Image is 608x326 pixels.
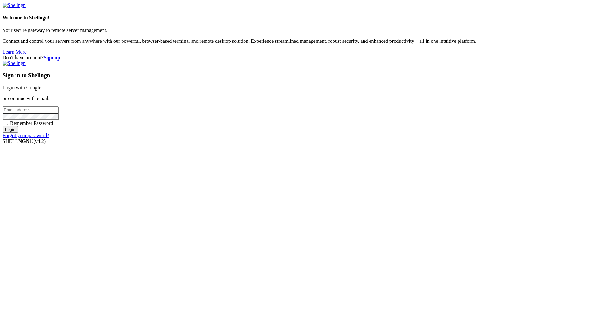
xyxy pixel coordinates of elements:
p: or continue with email: [3,96,605,101]
a: Sign up [44,55,60,60]
div: Don't have account? [3,55,605,61]
p: Connect and control your servers from anywhere with our powerful, browser-based terminal and remo... [3,38,605,44]
input: Login [3,126,18,133]
a: Login with Google [3,85,41,90]
span: Remember Password [10,120,53,126]
b: NGN [18,138,30,144]
input: Remember Password [4,121,8,125]
span: 4.2.0 [34,138,46,144]
a: Forgot your password? [3,133,49,138]
input: Email address [3,106,59,113]
h4: Welcome to Shellngn! [3,15,605,21]
img: Shellngn [3,61,26,66]
h3: Sign in to Shellngn [3,72,605,79]
a: Learn More [3,49,27,54]
span: SHELL © [3,138,46,144]
p: Your secure gateway to remote server management. [3,28,605,33]
img: Shellngn [3,3,26,8]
